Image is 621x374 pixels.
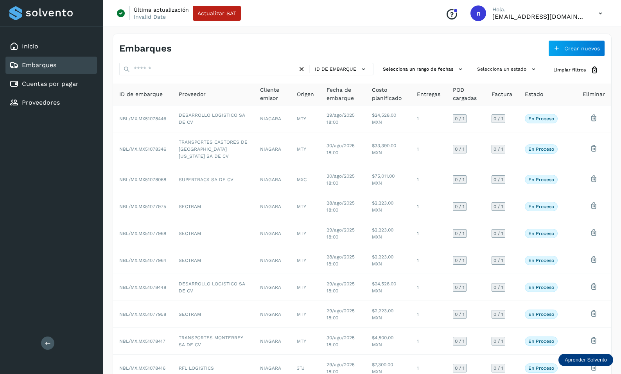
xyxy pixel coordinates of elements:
[565,357,607,363] p: Aprender Solvento
[411,247,447,274] td: 1
[327,335,355,347] span: 30/ago/2025 18:00
[366,193,411,220] td: $2,223.00 MXN
[366,247,411,274] td: $2,223.00 MXN
[372,86,405,102] span: Costo planificado
[179,90,206,98] span: Proveedor
[411,328,447,355] td: 1
[455,231,465,236] span: 0 / 1
[583,90,605,98] span: Eliminar
[558,354,613,366] div: Aprender Solvento
[528,258,554,263] p: En proceso
[193,6,241,21] button: Actualizar SAT
[366,132,411,166] td: $33,390.00 MXN
[291,105,320,132] td: MTY
[254,247,291,274] td: NIAGARA
[380,63,468,76] button: Selecciona un rango de fechas
[172,105,254,132] td: DESARROLLO LOGISTICO SA DE CV
[455,204,465,209] span: 0 / 1
[366,274,411,301] td: $24,528.00 MXN
[119,204,166,209] span: NBL/MX.MX51077975
[119,338,165,344] span: NBL/MX.MX51078417
[197,11,236,16] span: Actualizar SAT
[455,116,465,121] span: 0 / 1
[291,132,320,166] td: MTY
[254,105,291,132] td: NIAGARA
[411,193,447,220] td: 1
[312,64,370,75] button: ID de embarque
[119,116,166,121] span: NBL/MX.MX51078446
[5,57,97,74] div: Embarques
[492,90,512,98] span: Factura
[528,338,554,344] p: En proceso
[119,43,172,54] h4: Embarques
[528,365,554,371] p: En proceso
[492,6,586,13] p: Hola,
[291,220,320,247] td: MTY
[172,247,254,274] td: SECTRAM
[291,193,320,220] td: MTY
[5,75,97,93] div: Cuentas por pagar
[564,46,600,51] span: Crear nuevos
[411,301,447,328] td: 1
[297,90,314,98] span: Origen
[119,231,166,236] span: NBL/MX.MX51077968
[411,132,447,166] td: 1
[455,366,465,370] span: 0 / 1
[254,132,291,166] td: NIAGARA
[553,66,586,73] span: Limpiar filtros
[494,204,503,209] span: 0 / 1
[411,274,447,301] td: 1
[494,258,503,263] span: 0 / 1
[525,90,543,98] span: Estado
[22,80,79,87] a: Cuentas por pagar
[291,328,320,355] td: MTY
[254,193,291,220] td: NIAGARA
[455,147,465,151] span: 0 / 1
[494,147,503,151] span: 0 / 1
[172,166,254,193] td: SUPERTRACK SA DE CV
[327,281,355,294] span: 29/ago/2025 18:00
[366,301,411,328] td: $2,223.00 MXN
[254,274,291,301] td: NIAGARA
[366,328,411,355] td: $4,500.00 MXN
[494,116,503,121] span: 0 / 1
[5,94,97,111] div: Proveedores
[134,13,166,20] p: Invalid Date
[327,112,355,125] span: 29/ago/2025 18:00
[528,116,554,121] p: En proceso
[366,220,411,247] td: $2,223.00 MXN
[254,328,291,355] td: NIAGARA
[119,365,165,371] span: NBL/MX.MX51078416
[528,285,554,290] p: En proceso
[172,328,254,355] td: TRANSPORTES MONTERREY SA DE CV
[455,285,465,290] span: 0 / 1
[494,312,503,317] span: 0 / 1
[327,173,355,186] span: 30/ago/2025 18:00
[254,220,291,247] td: NIAGARA
[547,63,605,77] button: Limpiar filtros
[119,312,166,317] span: NBL/MX.MX51077958
[327,86,359,102] span: Fecha de embarque
[119,146,166,152] span: NBL/MX.MX51078346
[291,274,320,301] td: MTY
[492,13,586,20] p: niagara+prod@solvento.mx
[254,166,291,193] td: NIAGARA
[327,227,355,240] span: 29/ago/2025 18:00
[172,301,254,328] td: SECTRAM
[455,339,465,344] span: 0 / 1
[548,40,605,57] button: Crear nuevos
[366,105,411,132] td: $24,528.00 MXN
[172,274,254,301] td: DESARROLLO LOGISTICO SA DE CV
[254,301,291,328] td: NIAGARA
[494,177,503,182] span: 0 / 1
[327,200,355,213] span: 28/ago/2025 18:00
[5,38,97,55] div: Inicio
[411,166,447,193] td: 1
[291,166,320,193] td: MXC
[327,143,355,155] span: 30/ago/2025 18:00
[172,220,254,247] td: SECTRAM
[119,285,166,290] span: NBL/MX.MX51078448
[22,61,56,69] a: Embarques
[411,220,447,247] td: 1
[327,308,355,321] span: 29/ago/2025 18:00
